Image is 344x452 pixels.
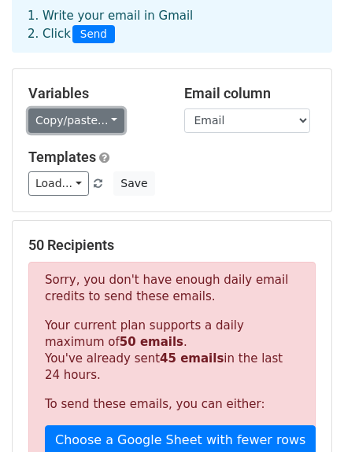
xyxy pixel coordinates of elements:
p: Your current plan supports a daily maximum of . You've already sent in the last 24 hours. [45,318,299,384]
h5: Email column [184,85,316,102]
span: Send [72,25,115,44]
a: Templates [28,149,96,165]
h5: Variables [28,85,161,102]
button: Save [113,171,154,196]
strong: 45 emails [160,351,224,366]
iframe: Chat Widget [265,377,344,452]
h5: 50 Recipients [28,237,316,254]
div: Widget de chat [265,377,344,452]
p: Sorry, you don't have enough daily email credits to send these emails. [45,272,299,305]
p: To send these emails, you can either: [45,396,299,413]
div: 1. Write your email in Gmail 2. Click [16,7,328,43]
strong: 50 emails [120,335,183,349]
a: Copy/paste... [28,108,124,133]
a: Load... [28,171,89,196]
